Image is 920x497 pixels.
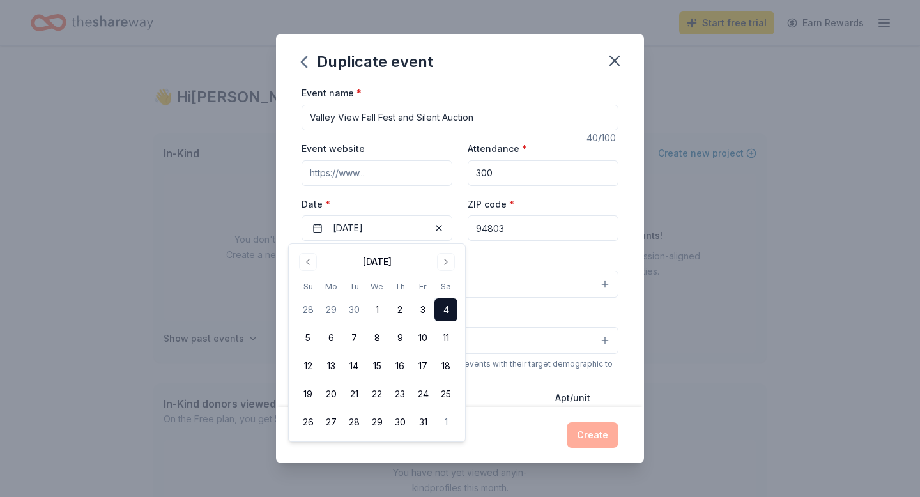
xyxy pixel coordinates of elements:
[342,280,365,293] th: Tuesday
[411,326,434,349] button: 10
[437,253,455,271] button: Go to next month
[319,411,342,434] button: 27
[296,280,319,293] th: Sunday
[388,383,411,406] button: 23
[555,392,590,404] label: Apt/unit
[468,215,618,241] input: 12345 (U.S. only)
[365,326,388,349] button: 8
[365,280,388,293] th: Wednesday
[586,130,618,146] div: 40 /100
[319,326,342,349] button: 6
[302,52,433,72] div: Duplicate event
[468,160,618,186] input: 20
[411,298,434,321] button: 3
[319,383,342,406] button: 20
[319,280,342,293] th: Monday
[434,411,457,434] button: 1
[299,253,317,271] button: Go to previous month
[434,355,457,378] button: 18
[434,383,457,406] button: 25
[302,105,618,130] input: Spring Fundraiser
[388,355,411,378] button: 16
[296,326,319,349] button: 5
[388,411,411,434] button: 30
[319,298,342,321] button: 29
[434,326,457,349] button: 11
[365,383,388,406] button: 22
[319,355,342,378] button: 13
[411,411,434,434] button: 31
[363,254,392,270] div: [DATE]
[411,383,434,406] button: 24
[468,142,527,155] label: Attendance
[302,160,452,186] input: https://www...
[365,298,388,321] button: 1
[342,355,365,378] button: 14
[296,298,319,321] button: 28
[434,280,457,293] th: Saturday
[342,326,365,349] button: 7
[342,411,365,434] button: 28
[468,198,514,211] label: ZIP code
[302,215,452,241] button: [DATE]
[296,411,319,434] button: 26
[365,355,388,378] button: 15
[302,198,452,211] label: Date
[296,355,319,378] button: 12
[302,142,365,155] label: Event website
[342,383,365,406] button: 21
[411,355,434,378] button: 17
[296,383,319,406] button: 19
[388,326,411,349] button: 9
[342,298,365,321] button: 30
[434,298,457,321] button: 4
[302,87,362,100] label: Event name
[411,280,434,293] th: Friday
[365,411,388,434] button: 29
[388,298,411,321] button: 2
[388,280,411,293] th: Thursday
